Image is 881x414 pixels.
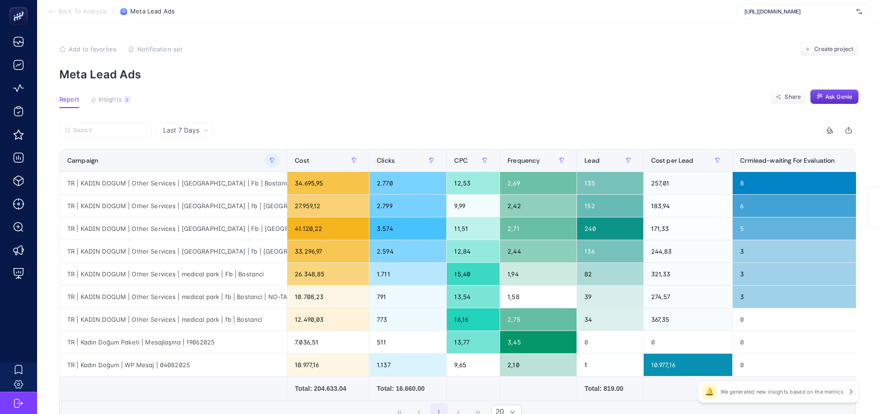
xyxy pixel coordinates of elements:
[295,157,309,164] span: Cost
[295,384,361,393] div: Total: 204.633.04
[369,263,446,285] div: 1.711
[287,286,369,308] div: 10.708,23
[447,308,500,331] div: 16,16
[644,195,733,217] div: 183,94
[59,45,116,53] button: Add to favorites
[500,195,577,217] div: 2,42
[377,384,439,393] div: Total: 16.660.00
[287,308,369,331] div: 12.490,03
[644,308,733,331] div: 367,35
[60,286,287,308] div: TR | KADIN DOGUM | Other Services | medical park | fb | Bostanci | NO-TA
[287,263,369,285] div: 26.348,85
[137,45,183,53] span: Notification set
[60,308,287,331] div: TR | KADIN DOGUM | Other Services | medical park | fb | Bostanci
[60,263,287,285] div: TR | KADIN DOGUM | Other Services | medical park | Fb | Bostanci
[577,263,643,285] div: 82
[447,354,500,376] div: 9,65
[73,127,146,134] input: Search
[67,157,98,164] span: Campaign
[740,157,835,164] span: Crmlead-waiting For Evaluation
[369,286,446,308] div: 791
[99,96,122,103] span: Insights
[577,172,643,194] div: 135
[447,217,500,240] div: 11,51
[113,7,115,15] span: /
[447,286,500,308] div: 13,54
[507,157,540,164] span: Frequency
[644,286,733,308] div: 274,57
[287,195,369,217] div: 27.959,12
[651,157,694,164] span: Cost per Lead
[369,308,446,331] div: 773
[287,331,369,353] div: 7.036,51
[58,8,107,15] span: Back To Analysis
[60,331,287,353] div: TR | Kadın Doğum Paketi | Mesajlaşma | 19062025
[377,157,395,164] span: Clicks
[770,89,806,104] button: Share
[287,217,369,240] div: 41.120,22
[447,195,500,217] div: 9,99
[447,172,500,194] div: 12,53
[60,217,287,240] div: TR | KADIN DOGUM | Other Services | [GEOGRAPHIC_DATA] | Fb | [GEOGRAPHIC_DATA]
[59,96,79,103] span: Report
[584,157,600,164] span: Lead
[60,240,287,262] div: TR | KADIN DOGUM | Other Services | [GEOGRAPHIC_DATA] | fb | [GEOGRAPHIC_DATA]
[500,263,577,285] div: 1,94
[577,195,643,217] div: 152
[856,7,862,16] img: svg%3e
[124,96,131,103] div: 2
[369,217,446,240] div: 3.574
[447,331,500,353] div: 13,77
[369,240,446,262] div: 2.594
[785,93,801,101] span: Share
[702,384,717,399] div: 🔔
[644,172,733,194] div: 257,01
[799,42,859,57] button: Create project
[577,354,643,376] div: 1
[744,8,853,15] span: [URL][DOMAIN_NAME]
[369,331,446,353] div: 511
[60,354,287,376] div: TR | Kadın Doğum | WP Mesaj | 04082025
[810,89,859,104] button: Ask Genie
[584,384,635,393] div: Total: 819.00
[287,240,369,262] div: 33.296,97
[454,157,467,164] span: CPC
[369,172,446,194] div: 2.770
[369,354,446,376] div: 1.137
[500,354,577,376] div: 2,10
[500,217,577,240] div: 2,71
[60,172,287,194] div: TR | KADIN DOGUM | Other Services | [GEOGRAPHIC_DATA] | Fb | Bostanci
[644,354,733,376] div: 10.977,16
[577,217,643,240] div: 240
[447,263,500,285] div: 15,40
[500,240,577,262] div: 2,44
[60,195,287,217] div: TR | KADIN DOGUM | Other Services | [GEOGRAPHIC_DATA] | fb | [GEOGRAPHIC_DATA] |
[287,354,369,376] div: 10.977,16
[644,331,733,353] div: 0
[577,240,643,262] div: 136
[577,308,643,331] div: 34
[644,263,733,285] div: 321,33
[163,126,199,135] span: Last 7 Days
[130,8,175,15] span: Meta Lead Ads
[644,240,733,262] div: 244,83
[287,172,369,194] div: 34.695,95
[500,172,577,194] div: 2,69
[577,286,643,308] div: 39
[69,45,116,53] span: Add to favorites
[721,388,843,395] p: We generated new insights based on the metrics
[500,308,577,331] div: 2,75
[500,331,577,353] div: 3,45
[59,68,859,81] p: Meta Lead Ads
[825,93,852,101] span: Ask Genie
[644,217,733,240] div: 171,33
[447,240,500,262] div: 12,84
[814,45,853,53] span: Create project
[577,331,643,353] div: 0
[369,195,446,217] div: 2.799
[500,286,577,308] div: 1,58
[128,45,183,53] button: Notification set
